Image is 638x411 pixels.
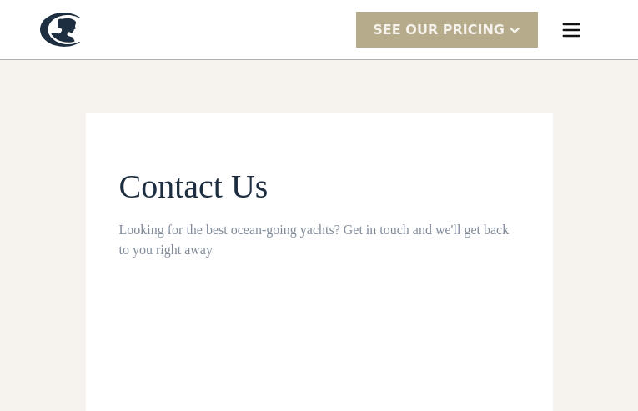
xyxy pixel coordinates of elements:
div: SEE Our Pricing [356,12,538,48]
div: SEE Our Pricing [373,20,505,40]
span: Contact Us [119,168,269,205]
div: menu [545,3,598,57]
a: home [40,13,80,47]
div: Looking for the best ocean-going yachts? Get in touch and we'll get back to you right away [119,220,520,260]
